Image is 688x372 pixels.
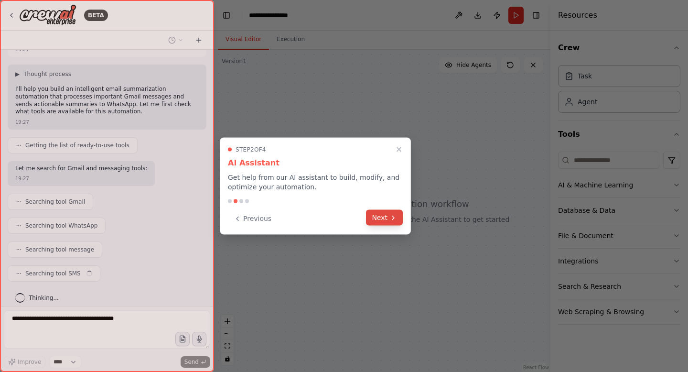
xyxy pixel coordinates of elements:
button: Close walkthrough [393,144,405,155]
h3: AI Assistant [228,157,403,169]
button: Next [366,210,403,226]
button: Hide left sidebar [220,9,233,22]
p: Get help from our AI assistant to build, modify, and optimize your automation. [228,173,403,192]
button: Previous [228,211,277,227]
span: Step 2 of 4 [236,146,266,153]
